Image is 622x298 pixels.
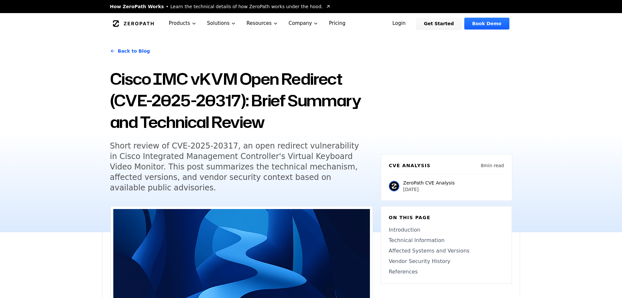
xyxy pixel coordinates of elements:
[389,237,504,244] a: Technical Information
[389,162,431,169] h6: CVE Analysis
[481,162,504,169] p: 8 min read
[102,13,520,34] nav: Global
[464,18,509,29] a: Book Demo
[385,18,414,29] a: Login
[403,180,455,186] p: ZeroPath CVE Analysis
[389,268,504,276] a: References
[170,3,323,10] span: Learn the technical details of how ZeroPath works under the hood.
[110,42,150,60] a: Back to Blog
[389,247,504,255] a: Affected Systems and Versions
[389,214,504,221] h6: On this page
[202,13,241,34] button: Solutions
[403,186,455,193] p: [DATE]
[389,257,504,265] a: Vendor Security History
[389,181,399,191] img: ZeroPath CVE Analysis
[241,13,283,34] button: Resources
[110,141,361,193] h5: Short review of CVE-2025-20317, an open redirect vulnerability in Cisco Integrated Management Con...
[324,13,351,34] a: Pricing
[389,226,504,234] a: Introduction
[416,18,462,29] a: Get Started
[110,3,331,10] a: How ZeroPath WorksLearn the technical details of how ZeroPath works under the hood.
[110,3,164,10] span: How ZeroPath Works
[283,13,324,34] button: Company
[164,13,202,34] button: Products
[110,68,373,133] h1: Cisco IMC vKVM Open Redirect (CVE-2025-20317): Brief Summary and Technical Review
